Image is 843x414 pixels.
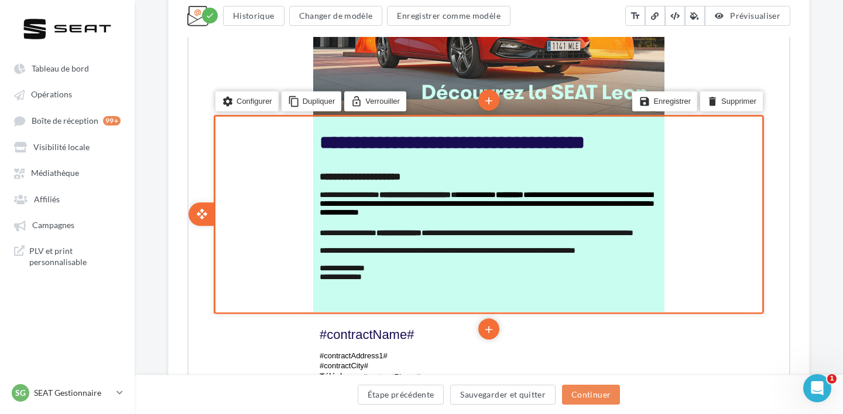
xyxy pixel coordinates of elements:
li: Ajouter un bloc [290,216,311,237]
i: check [205,11,214,20]
button: Enregistrer comme modèle [387,6,510,26]
a: Affiliés [7,188,128,209]
iframe: Intercom live chat [803,374,831,402]
span: Tableau de bord [32,63,89,73]
li: Enregistrer le bloc [444,218,509,237]
button: Historique [223,6,285,26]
span: Médiathèque [31,168,79,178]
button: Changer de modèle [289,6,383,26]
div: 99+ [103,116,121,125]
i: open_with [8,335,19,347]
p: SEAT Gestionnaire [34,387,112,399]
a: Tableau de bord [7,57,128,79]
button: Sauvegarder et quitter [450,385,556,405]
span: SG [15,387,26,399]
a: Visibilité locale [7,136,128,157]
i: delete [518,220,530,236]
button: Étape précédente [358,385,444,405]
button: text_fields [625,6,645,26]
span: Affiliés [34,194,60,204]
a: SG SEAT Gestionnaire [9,382,125,404]
span: Campagnes [32,220,74,230]
div: Modifications enregistrées [202,8,218,23]
span: Prévisualiser [730,11,780,21]
a: PLV et print personnalisable [7,240,128,273]
a: Opérations [7,83,128,104]
a: Boîte de réception 99+ [7,110,128,131]
button: Prévisualiser [705,6,790,26]
a: Campagnes [7,214,128,235]
button: Continuer [562,385,620,405]
i: text_fields [630,10,640,22]
span: 1 [827,374,837,384]
span: Opérations [31,90,72,100]
span: Visibilité locale [33,142,90,152]
li: Supprimer le bloc [512,218,574,237]
i: save [450,220,462,236]
span: PLV et print personnalisable [29,245,121,268]
i: add [294,217,306,237]
a: Médiathèque [7,162,128,183]
span: Boîte de réception [32,116,98,125]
